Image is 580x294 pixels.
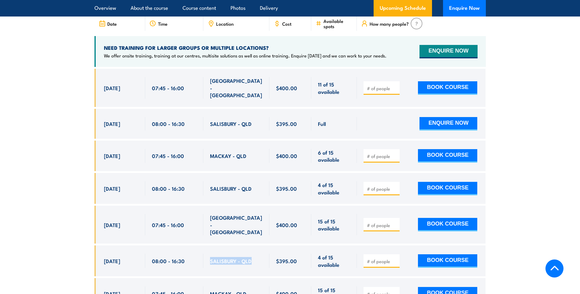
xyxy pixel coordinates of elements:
[419,117,477,130] button: ENQUIRE NOW
[152,221,184,228] span: 07:45 - 16:00
[210,185,252,192] span: SALISBURY - QLD
[210,120,252,127] span: SALISBURY - QLD
[276,120,297,127] span: $395.00
[318,218,350,232] span: 15 of 15 available
[152,84,184,91] span: 07:45 - 16:00
[104,152,120,159] span: [DATE]
[152,257,185,264] span: 08:00 - 16:30
[104,44,386,51] h4: NEED TRAINING FOR LARGER GROUPS OR MULTIPLE LOCATIONS?
[210,257,252,264] span: SALISBURY - QLD
[104,185,120,192] span: [DATE]
[104,53,386,59] p: We offer onsite training, training at our centres, multisite solutions as well as online training...
[318,254,350,268] span: 4 of 15 available
[418,182,477,195] button: BOOK COURSE
[216,21,234,26] span: Location
[104,257,120,264] span: [DATE]
[318,181,350,196] span: 4 of 15 available
[418,149,477,163] button: BOOK COURSE
[152,185,185,192] span: 08:00 - 16:30
[419,45,477,58] button: ENQUIRE NOW
[104,221,120,228] span: [DATE]
[318,81,350,95] span: 11 of 15 available
[276,221,297,228] span: $400.00
[210,77,263,98] span: [GEOGRAPHIC_DATA] - [GEOGRAPHIC_DATA]
[152,120,185,127] span: 08:00 - 16:30
[276,185,297,192] span: $395.00
[282,21,291,26] span: Cost
[210,152,246,159] span: MACKAY - QLD
[367,222,397,228] input: # of people
[276,84,297,91] span: $400.00
[104,84,120,91] span: [DATE]
[276,152,297,159] span: $400.00
[323,18,353,29] span: Available spots
[370,21,409,26] span: How many people?
[104,120,120,127] span: [DATE]
[367,153,397,159] input: # of people
[418,81,477,95] button: BOOK COURSE
[276,257,297,264] span: $395.00
[318,120,326,127] span: Full
[318,149,350,163] span: 6 of 15 available
[418,218,477,231] button: BOOK COURSE
[107,21,117,26] span: Date
[418,254,477,268] button: BOOK COURSE
[367,186,397,192] input: # of people
[152,152,184,159] span: 07:45 - 16:00
[367,85,397,91] input: # of people
[158,21,168,26] span: Time
[367,258,397,264] input: # of people
[210,214,263,235] span: [GEOGRAPHIC_DATA] - [GEOGRAPHIC_DATA]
